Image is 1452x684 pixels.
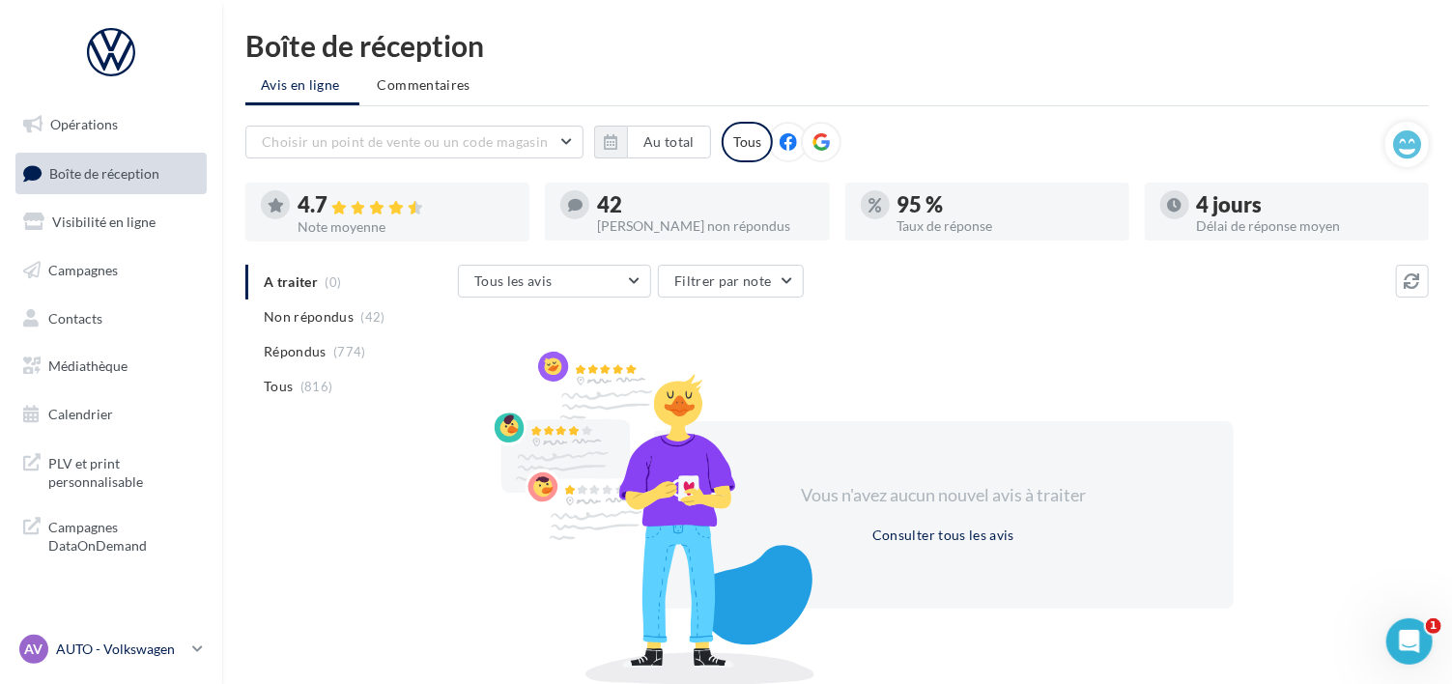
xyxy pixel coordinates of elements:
span: Visibilité en ligne [52,214,156,230]
div: Boîte de réception [245,31,1429,60]
span: Répondus [264,342,327,361]
div: 4.7 [298,194,514,216]
p: AUTO - Volkswagen [56,640,185,659]
div: Vous n'avez aucun nouvel avis à traiter [778,483,1110,508]
span: Opérations [50,116,118,132]
div: Délai de réponse moyen [1197,219,1413,233]
span: Boîte de réception [49,164,159,181]
div: 4 jours [1197,194,1413,215]
a: Calendrier [12,394,211,435]
a: Campagnes [12,250,211,291]
a: Contacts [12,299,211,339]
div: [PERSON_NAME] non répondus [597,219,813,233]
div: Note moyenne [298,220,514,234]
a: Visibilité en ligne [12,202,211,242]
span: (816) [300,379,333,394]
a: Boîte de réception [12,153,211,194]
span: Campagnes DataOnDemand [48,514,199,556]
button: Tous les avis [458,265,651,298]
span: Campagnes [48,262,118,278]
button: Au total [594,126,711,158]
div: 42 [597,194,813,215]
a: AV AUTO - Volkswagen [15,631,207,668]
span: Commentaires [378,75,470,95]
span: (774) [333,344,366,359]
iframe: Intercom live chat [1386,618,1433,665]
a: Opérations [12,104,211,145]
span: 1 [1426,618,1441,634]
span: Non répondus [264,307,354,327]
span: PLV et print personnalisable [48,450,199,492]
span: Contacts [48,309,102,326]
span: Tous [264,377,293,396]
div: Tous [722,122,773,162]
a: Médiathèque [12,346,211,386]
a: PLV et print personnalisable [12,442,211,499]
a: Campagnes DataOnDemand [12,506,211,563]
span: Choisir un point de vente ou un code magasin [262,133,548,150]
span: Calendrier [48,406,113,422]
span: Médiathèque [48,357,128,374]
button: Au total [627,126,711,158]
button: Consulter tous les avis [865,524,1022,547]
button: Filtrer par note [658,265,804,298]
span: AV [25,640,43,659]
span: Tous les avis [474,272,553,289]
div: 95 % [897,194,1114,215]
span: (42) [361,309,385,325]
div: Taux de réponse [897,219,1114,233]
button: Choisir un point de vente ou un code magasin [245,126,584,158]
